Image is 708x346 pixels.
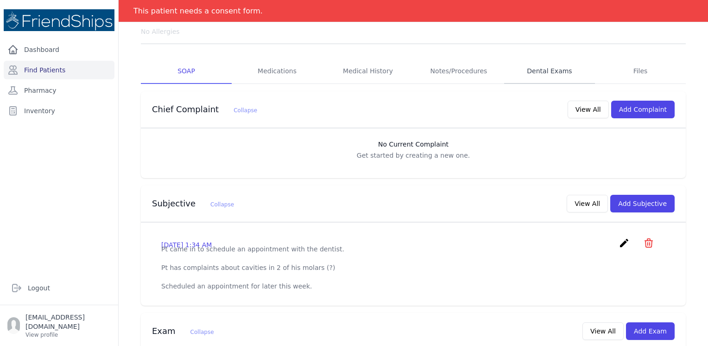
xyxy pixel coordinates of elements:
i: create [619,237,630,249]
a: create [619,242,632,250]
a: Logout [7,279,111,297]
p: [DATE] 1:34 AM [161,240,212,250]
span: Collapse [190,329,214,335]
h3: Subjective [152,198,234,209]
a: Medical History [322,59,413,84]
a: SOAP [141,59,232,84]
p: Get started by creating a new one. [150,151,676,160]
button: View All [582,322,624,340]
button: Add Subjective [610,195,675,212]
button: Add Complaint [611,101,675,118]
a: Dashboard [4,40,114,59]
span: Collapse [234,107,257,114]
nav: Tabs [141,59,686,84]
p: [EMAIL_ADDRESS][DOMAIN_NAME] [25,313,111,331]
a: Notes/Procedures [413,59,504,84]
button: Add Exam [626,322,675,340]
span: No Allergies [141,27,180,36]
img: Medical Missions EMR [4,9,114,31]
a: Inventory [4,102,114,120]
button: View All [567,195,608,212]
h3: No Current Complaint [150,140,676,149]
p: View profile [25,331,111,339]
a: Find Patients [4,61,114,79]
a: [EMAIL_ADDRESS][DOMAIN_NAME] View profile [7,313,111,339]
a: Pharmacy [4,81,114,100]
h3: Chief Complaint [152,104,257,115]
span: Collapse [210,201,234,208]
button: View All [568,101,609,118]
a: Medications [232,59,322,84]
p: Pt came in to schedule an appointment with the dentist. Pt has complaints about cavities in 2 of ... [161,244,665,291]
h3: Exam [152,326,214,337]
a: Dental Exams [504,59,595,84]
a: Files [595,59,686,84]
